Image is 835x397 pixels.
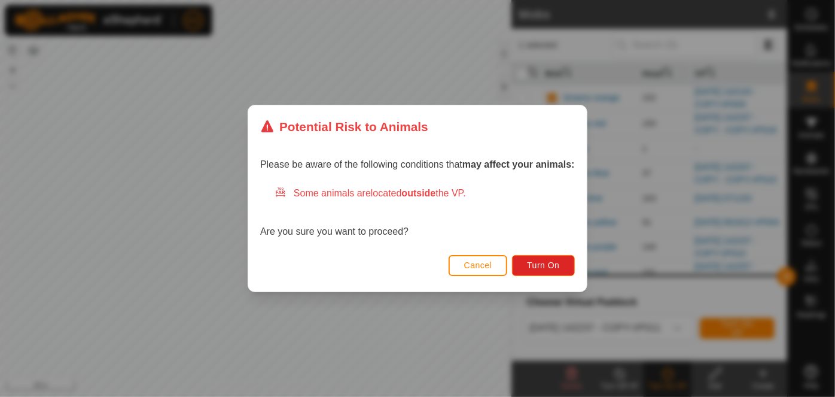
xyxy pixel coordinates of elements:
[513,255,575,276] button: Turn On
[462,159,575,169] strong: may affect your animals:
[528,260,560,270] span: Turn On
[260,159,575,169] span: Please be aware of the following conditions that
[371,188,466,198] span: located the VP.
[402,188,436,198] strong: outside
[260,186,575,239] div: Are you sure you want to proceed?
[275,186,575,201] div: Some animals are
[260,117,428,136] div: Potential Risk to Animals
[449,255,508,276] button: Cancel
[464,260,492,270] span: Cancel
